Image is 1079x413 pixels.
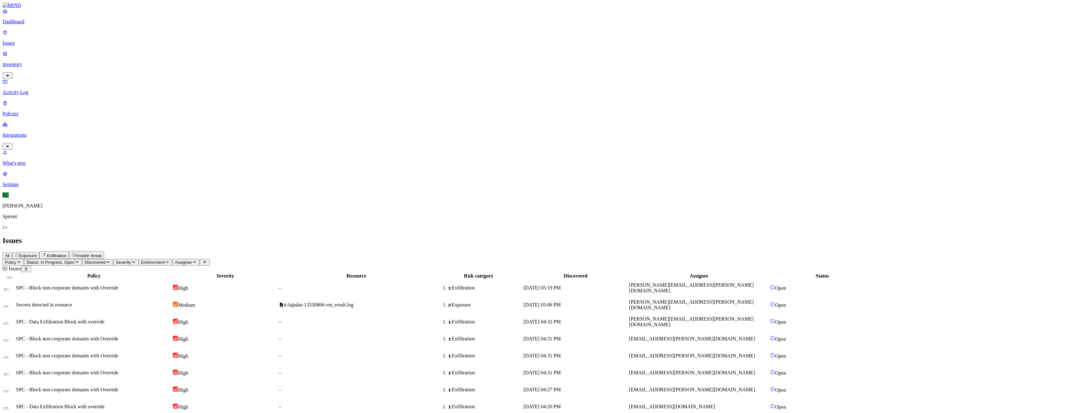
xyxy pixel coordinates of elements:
span: Secrets detected in resource [16,302,72,307]
p: Inventory [3,62,1076,67]
span: SPC - Block non-corporate domains with Override [16,370,118,375]
button: Select row [3,306,8,307]
span: – [279,336,281,341]
span: – [279,370,281,375]
span: tt-lajadas-13550806-vm_result.log [284,302,354,307]
a: Issues [3,30,1076,46]
img: status-open [770,404,775,409]
div: Risk category [435,273,522,279]
p: Settings [3,182,1076,187]
span: EL [3,192,9,198]
a: Policies [3,100,1076,117]
span: High [178,336,188,342]
img: severity-high [173,387,178,392]
span: SPC - Block non-corporate domains with Override [16,353,118,358]
span: – [279,285,281,290]
p: What's new [3,160,1076,166]
span: High [178,404,188,410]
p: [PERSON_NAME] [3,203,1076,209]
span: [EMAIL_ADDRESS][PERSON_NAME][DOMAIN_NAME] [629,387,755,392]
span: [PERSON_NAME][EMAIL_ADDRESS][PERSON_NAME][DOMAIN_NAME] [629,316,754,327]
div: Assignee [629,273,769,279]
span: [EMAIL_ADDRESS][PERSON_NAME][DOMAIN_NAME] [629,370,755,375]
span: [DATE] 05:19 PM [523,285,561,290]
img: status-open [770,319,775,324]
span: Open [775,285,786,291]
span: [EMAIL_ADDRESS][PERSON_NAME][DOMAIN_NAME] [629,336,755,341]
div: Policy [16,273,172,279]
a: Inventory [3,51,1076,78]
span: [PERSON_NAME][EMAIL_ADDRESS][PERSON_NAME][DOMAIN_NAME] [629,282,754,293]
div: Exfiltration [448,319,522,325]
span: Open [775,353,786,359]
span: SPC - Data Exfiltration Block with override [16,319,105,324]
div: Severity [173,273,277,279]
span: [DATE] 04:20 PM [523,404,561,409]
p: Dashboard [3,19,1076,25]
div: Exfiltration [448,387,522,393]
span: High [178,285,188,291]
div: Status [770,273,874,279]
span: Open [775,302,786,308]
button: Select row [3,407,8,409]
span: [DATE] 04:31 PM [523,370,561,375]
a: Dashboard [3,8,1076,25]
span: Open [775,370,786,376]
button: Select row [3,390,8,392]
span: [DATE] 04:31 PM [523,353,561,358]
span: – [279,353,281,358]
span: [PERSON_NAME][EMAIL_ADDRESS][PERSON_NAME][DOMAIN_NAME] [629,299,754,310]
span: SPC - Data Exfiltration Block with override [16,404,105,409]
a: Activity Log [3,79,1076,95]
span: SPC - Block non-corporate domains with Override [16,387,118,392]
span: SPC - Block non-corporate domains with Override [16,336,118,341]
button: Select row [3,322,8,324]
p: Issues [3,40,1076,46]
span: Status: In Progress, Open [26,260,75,265]
span: [EMAIL_ADDRESS][PERSON_NAME][DOMAIN_NAME] [629,353,755,358]
span: Discovered [85,260,106,265]
a: Integrations [3,122,1076,149]
span: Open [775,387,786,393]
a: Settings [3,171,1076,187]
h2: Issues [3,236,1076,245]
a: What's new [3,150,1076,166]
span: All [5,253,10,258]
span: Insider threat [77,253,102,258]
span: High [178,353,188,359]
span: Policy [5,260,16,265]
img: severity-high [173,353,178,358]
span: Exfiltration [47,253,66,258]
div: Resource [279,273,434,279]
img: severity-medium [173,302,178,307]
p: Integrations [3,132,1076,138]
span: 92 Issues [3,266,21,271]
button: Select row [3,289,8,290]
img: status-open [770,302,775,307]
span: – [279,404,281,409]
p: Policies [3,111,1076,117]
img: severity-high [173,285,178,290]
img: MIND [3,3,21,8]
img: status-open [770,285,775,290]
div: Exfiltration [448,353,522,359]
img: severity-high [173,404,178,409]
span: Open [775,336,786,342]
p: Activity Log [3,90,1076,95]
span: Assignee [175,260,192,265]
span: [EMAIL_ADDRESS][DOMAIN_NAME] [629,404,715,409]
span: Environment [141,260,165,265]
span: Exposure [19,253,37,258]
img: severity-high [173,336,178,341]
div: Exfiltration [448,285,522,291]
button: Select row [3,373,8,375]
img: status-open [770,370,775,375]
div: Exposure [448,302,522,308]
img: severity-high [173,319,178,324]
span: – [279,319,281,324]
a: MIND [3,3,1076,8]
span: High [178,370,188,376]
span: Medium [178,302,195,308]
span: Open [775,319,786,325]
img: status-open [770,387,775,392]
